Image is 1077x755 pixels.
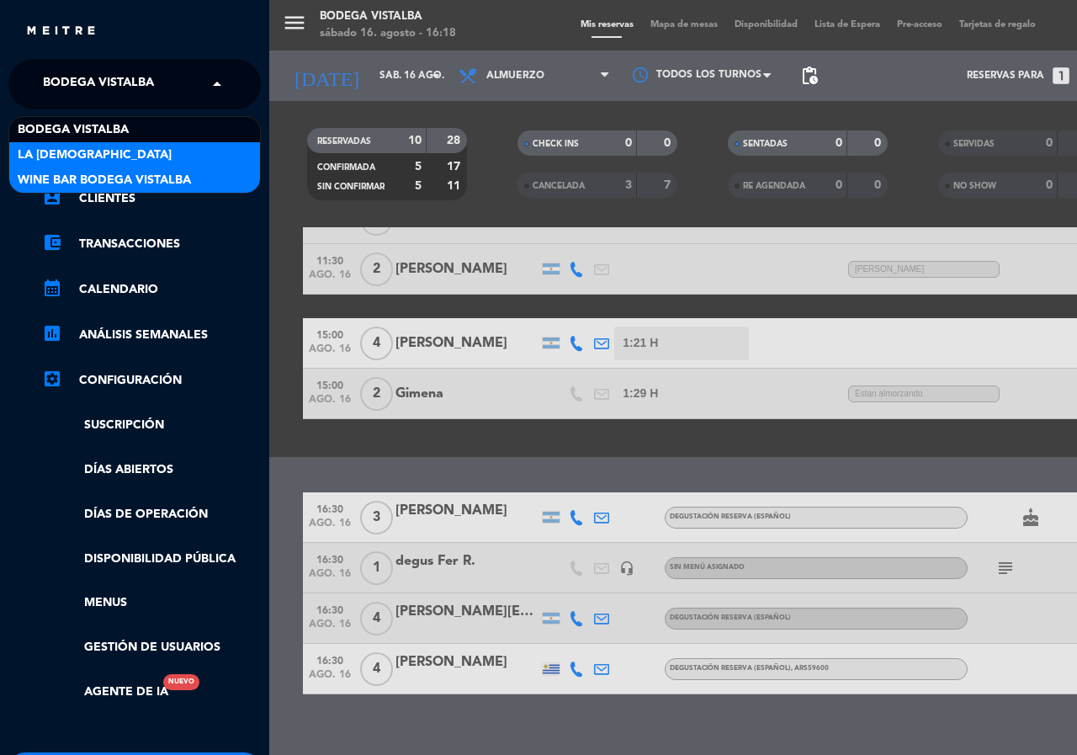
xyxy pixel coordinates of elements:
[18,146,172,165] span: LA [DEMOGRAPHIC_DATA]
[42,234,261,254] a: account_balance_walletTransacciones
[18,120,129,140] span: BODEGA VISTALBA
[42,187,62,207] i: account_box
[163,674,199,690] div: Nuevo
[25,25,97,38] img: MEITRE
[42,638,261,657] a: Gestión de usuarios
[42,279,261,300] a: calendar_monthCalendario
[42,505,261,524] a: Días de Operación
[42,278,62,298] i: calendar_month
[42,369,62,389] i: settings_applications
[42,593,261,613] a: Menus
[42,460,261,480] a: Días abiertos
[42,232,62,253] i: account_balance_wallet
[42,189,261,209] a: account_boxClientes
[42,323,62,343] i: assessment
[42,416,261,435] a: Suscripción
[799,66,820,86] span: pending_actions
[42,325,261,345] a: assessmentANÁLISIS SEMANALES
[42,683,168,702] a: Agente de IANuevo
[43,66,154,102] span: BODEGA VISTALBA
[18,171,191,190] span: Wine Bar Bodega Vistalba
[42,370,261,391] a: Configuración
[42,550,261,569] a: Disponibilidad pública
